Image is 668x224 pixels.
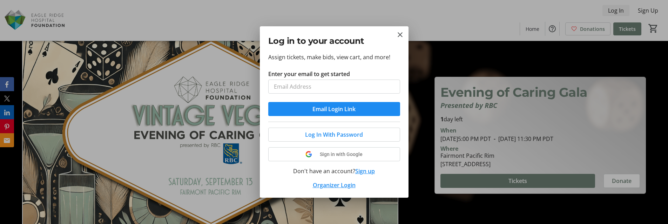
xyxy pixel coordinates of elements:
input: Email Address [268,80,400,94]
label: Enter your email to get started [268,70,350,78]
button: Sign up [355,167,375,175]
span: Email Login Link [312,105,356,113]
p: Assign tickets, make bids, view cart, and more! [268,53,400,61]
button: Sign in with Google [268,147,400,161]
span: Sign in with Google [320,151,363,157]
span: Log In With Password [305,130,363,139]
div: Don't have an account? [268,167,400,175]
a: Organizer Login [313,181,356,189]
button: Close [396,30,404,39]
button: Email Login Link [268,102,400,116]
button: Log In With Password [268,128,400,142]
h2: Log in to your account [268,35,400,47]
